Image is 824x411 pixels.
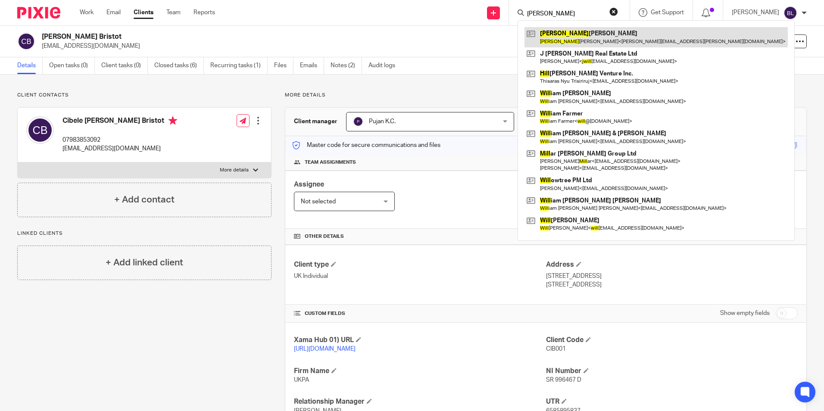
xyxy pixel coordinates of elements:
[368,57,402,74] a: Audit logs
[353,116,363,127] img: svg%3E
[294,346,356,352] a: [URL][DOMAIN_NAME]
[546,367,798,376] h4: NI Number
[294,272,546,280] p: UK Individual
[106,256,183,269] h4: + Add linked client
[17,7,60,19] img: Pixie
[17,230,272,237] p: Linked clients
[294,260,546,269] h4: Client type
[62,116,177,127] h4: Cibele [PERSON_NAME] Bristot
[292,141,440,149] p: Master code for secure communications and files
[783,6,797,20] img: svg%3E
[546,336,798,345] h4: Client Code
[651,9,684,16] span: Get Support
[17,57,43,74] a: Details
[154,57,204,74] a: Closed tasks (6)
[17,92,272,99] p: Client contacts
[546,346,566,352] span: CIB001
[546,377,581,383] span: SR 996467 D
[62,144,177,153] p: [EMAIL_ADDRESS][DOMAIN_NAME]
[300,57,324,74] a: Emails
[285,92,807,99] p: More details
[134,8,153,17] a: Clients
[369,118,396,125] span: Pujan K.C.
[331,57,362,74] a: Notes (2)
[609,7,618,16] button: Clear
[42,32,560,41] h2: [PERSON_NAME] Bristot
[220,167,249,174] p: More details
[732,8,779,17] p: [PERSON_NAME]
[17,32,35,50] img: svg%3E
[546,397,798,406] h4: UTR
[80,8,94,17] a: Work
[294,397,546,406] h4: Relationship Manager
[294,310,546,317] h4: CUSTOM FIELDS
[305,233,344,240] span: Other details
[294,117,337,126] h3: Client manager
[106,8,121,17] a: Email
[301,199,336,205] span: Not selected
[720,309,770,318] label: Show empty fields
[194,8,215,17] a: Reports
[49,57,95,74] a: Open tasks (0)
[274,57,293,74] a: Files
[169,116,177,125] i: Primary
[294,377,309,383] span: UKPA
[166,8,181,17] a: Team
[114,193,175,206] h4: + Add contact
[210,57,268,74] a: Recurring tasks (1)
[546,260,798,269] h4: Address
[62,136,177,144] p: 07983853092
[546,272,798,280] p: [STREET_ADDRESS]
[294,181,324,188] span: Assignee
[294,336,546,345] h4: Xama Hub 01) URL
[305,159,356,166] span: Team assignments
[101,57,148,74] a: Client tasks (0)
[26,116,54,144] img: svg%3E
[546,280,798,289] p: [STREET_ADDRESS]
[42,42,690,50] p: [EMAIL_ADDRESS][DOMAIN_NAME]
[294,367,546,376] h4: Firm Name
[526,10,604,18] input: Search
